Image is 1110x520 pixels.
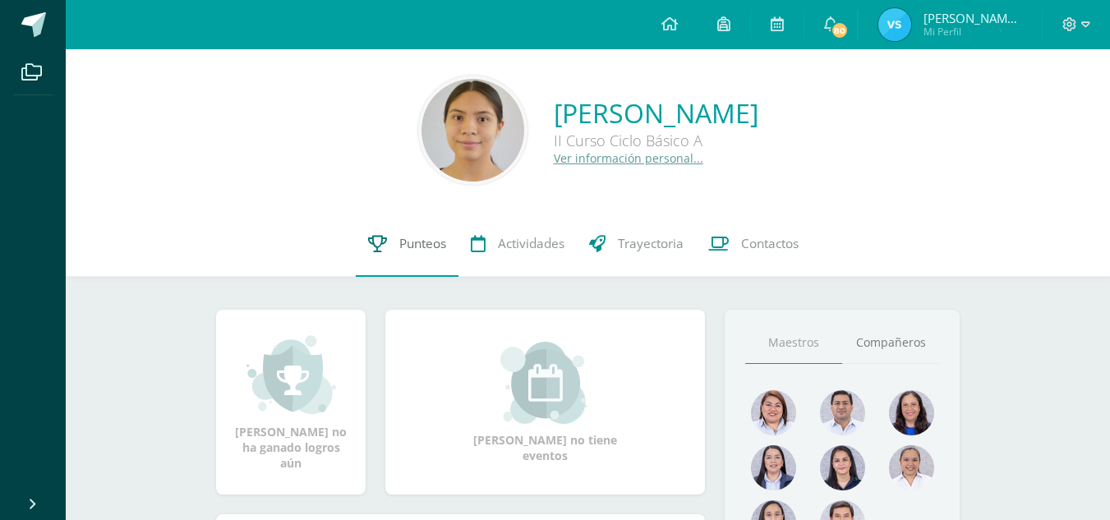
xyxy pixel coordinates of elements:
img: event_small.png [500,342,590,424]
img: 0e82cc7bcdc9af6e4243af6c8f807e9d.png [421,79,524,182]
a: Ver información personal... [554,150,703,166]
span: Punteos [399,235,446,252]
img: 9ac376e517150ea7a947938ae8e8916a.png [878,8,911,41]
div: II Curso Ciclo Básico A [554,131,758,150]
img: achievement_small.png [246,334,336,416]
img: 915cdc7588786fd8223dd02568f7fda0.png [751,390,796,435]
a: Compañeros [842,322,939,364]
img: d869f4b24ccbd30dc0e31b0593f8f022.png [889,445,934,490]
a: Actividades [458,211,577,277]
a: Maestros [745,322,842,364]
img: 9a0812c6f881ddad7942b4244ed4a083.png [820,390,865,435]
div: [PERSON_NAME] no ha ganado logros aún [233,334,349,471]
img: 4aef44b995f79eb6d25e8fea3fba8193.png [889,390,934,435]
span: Trayectoria [618,235,684,252]
a: Punteos [356,211,458,277]
span: Actividades [498,235,564,252]
span: Mi Perfil [923,25,1022,39]
a: [PERSON_NAME] [554,95,758,131]
span: [PERSON_NAME][US_STATE] [923,10,1022,26]
img: 6bc5668d4199ea03c0854e21131151f7.png [820,445,865,490]
div: [PERSON_NAME] no tiene eventos [463,342,628,463]
span: 80 [831,21,849,39]
a: Contactos [696,211,811,277]
img: d792aa8378611bc2176bef7acb84e6b1.png [751,445,796,490]
a: Trayectoria [577,211,696,277]
span: Contactos [741,235,799,252]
